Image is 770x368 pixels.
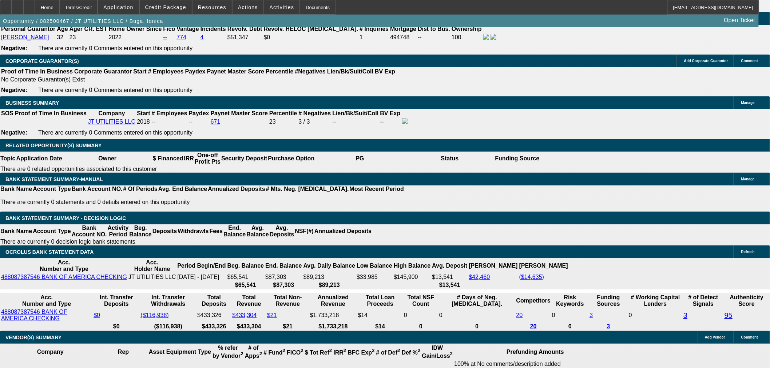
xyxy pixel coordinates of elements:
th: Deposits [152,224,178,238]
span: Add Vendor [705,335,725,339]
b: Revolv. Debt [227,26,262,32]
b: $ Tot Ref [305,349,332,356]
th: Annualized Deposits [207,185,265,193]
th: Acc. Holder Name [128,259,176,273]
b: # of Apps [245,345,262,359]
b: # Employees [148,68,184,75]
th: Funding Source [495,152,540,165]
td: 2018 [136,118,150,126]
th: Risk Keywords [552,294,588,308]
b: Lien/Bk/Suit/Coll [332,110,378,116]
th: 0 [404,323,438,330]
b: # Fund [263,349,285,356]
th: # Days of Neg. [MEDICAL_DATA]. [439,294,515,308]
th: Low Balance [356,259,393,273]
th: $14 [358,323,403,330]
div: 3 / 3 [299,119,331,125]
th: Security Deposit [221,152,267,165]
th: Bank Account NO. [71,224,107,238]
th: # Mts. Neg. [MEDICAL_DATA]. [266,185,349,193]
b: Rep [118,349,129,355]
span: Application [103,4,133,10]
th: # Of Periods [123,185,158,193]
th: Most Recent Period [349,185,404,193]
div: 23 [269,119,297,125]
span: Actions [238,4,258,10]
img: facebook-icon.png [402,118,408,124]
th: [PERSON_NAME] [469,259,518,273]
sup: 2 [241,351,243,357]
b: BV Exp [375,68,395,75]
sup: 2 [301,348,303,353]
b: BV Exp [380,110,401,116]
p: There are currently 0 statements and 0 details entered on this opportunity [0,199,404,205]
b: % refer by Vendor [213,345,243,359]
span: Manage [741,101,755,105]
td: -- [380,118,401,126]
th: Total Revenue [232,294,266,308]
td: 494748 [390,33,417,41]
b: IRR [334,349,346,356]
a: JT UTILITIES LLC [88,119,135,125]
span: 0 [629,312,632,318]
td: $51,347 [227,33,263,41]
th: NSF(#) [294,224,314,238]
span: CORPORATE GUARANTOR(S) [5,58,79,64]
button: Credit Package [140,0,192,14]
td: $13,541 [432,273,468,281]
b: Fico [163,26,175,32]
th: $87,303 [265,281,302,289]
img: linkedin-icon.png [491,34,496,40]
sup: 2 [418,348,420,353]
b: Incidents [201,26,226,32]
th: Beg. Balance [129,224,152,238]
b: Company [37,349,64,355]
th: ($116,938) [140,323,196,330]
a: [PERSON_NAME] [1,34,49,40]
span: There are currently 0 Comments entered on this opportunity [38,87,192,93]
td: JT UTILITIES LLC [128,273,176,281]
span: Activities [270,4,294,10]
a: 774 [176,34,186,40]
a: $21 [267,312,277,318]
span: VENDOR(S) SUMMARY [5,335,61,340]
span: Bank Statement Summary - Decision Logic [5,215,126,221]
b: #Negatives [295,68,326,75]
th: $433,304 [232,323,266,330]
b: Lien/Bk/Suit/Coll [327,68,373,75]
b: # Inquiries [360,26,389,32]
button: Actions [233,0,263,14]
a: 488087387546 BANK OF AMERICA CHECKING [1,274,127,280]
th: Status [405,152,495,165]
th: Application Date [16,152,62,165]
b: # of Def [376,349,400,356]
b: Negative: [1,87,27,93]
b: Ownership [452,26,482,32]
th: High Balance [393,259,431,273]
button: Resources [192,0,232,14]
a: 671 [211,119,221,125]
a: ($14,635) [519,274,544,280]
a: 4 [201,34,204,40]
span: Manage [741,177,755,181]
td: 0 [439,308,515,322]
th: Authenticity Score [724,294,769,308]
td: $433,326 [197,308,231,322]
th: Acc. Number and Type [1,294,92,308]
a: 95 [725,311,733,319]
b: Paydex [185,68,206,75]
b: Negative: [1,129,27,136]
th: IRR [183,152,194,165]
span: RELATED OPPORTUNITY(S) SUMMARY [5,143,102,148]
th: Avg. Balance [246,224,269,238]
a: 20 [530,323,537,329]
th: PG [315,152,405,165]
td: 100 [451,33,482,41]
b: Percentile [269,110,297,116]
span: There are currently 0 Comments entered on this opportunity [38,129,192,136]
span: 2022 [109,34,122,40]
th: Total Deposits [197,294,231,308]
a: 488087387546 BANK OF AMERICA CHECKING [1,309,67,321]
th: Proof of Time In Business [15,110,87,117]
td: $145,900 [393,273,431,281]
